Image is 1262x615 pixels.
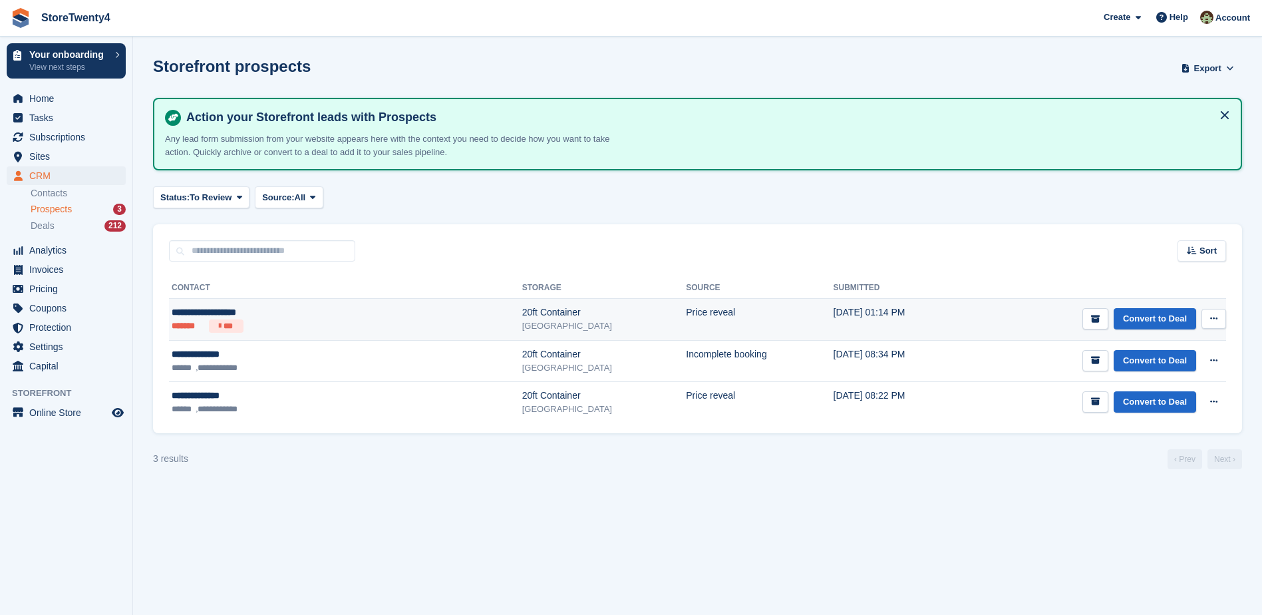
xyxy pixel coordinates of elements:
[1170,11,1188,24] span: Help
[29,241,109,260] span: Analytics
[7,299,126,317] a: menu
[522,361,687,375] div: [GEOGRAPHIC_DATA]
[7,280,126,298] a: menu
[113,204,126,215] div: 3
[153,186,249,208] button: Status: To Review
[29,128,109,146] span: Subscriptions
[29,337,109,356] span: Settings
[31,187,126,200] a: Contacts
[686,340,833,381] td: Incomplete booking
[29,357,109,375] span: Capital
[165,132,631,158] p: Any lead form submission from your website appears here with the context you need to decide how y...
[522,278,687,299] th: Storage
[1215,11,1250,25] span: Account
[522,403,687,416] div: [GEOGRAPHIC_DATA]
[834,278,965,299] th: Submitted
[1114,350,1196,372] a: Convert to Deal
[7,357,126,375] a: menu
[834,381,965,423] td: [DATE] 08:22 PM
[7,128,126,146] a: menu
[11,8,31,28] img: stora-icon-8386f47178a22dfd0bd8f6a31ec36ba5ce8667c1dd55bd0f319d3a0aa187defe.svg
[7,241,126,260] a: menu
[1200,11,1213,24] img: Lee Hanlon
[31,220,55,232] span: Deals
[7,318,126,337] a: menu
[7,147,126,166] a: menu
[1104,11,1130,24] span: Create
[1207,449,1242,469] a: Next
[686,381,833,423] td: Price reveal
[522,347,687,361] div: 20ft Container
[29,89,109,108] span: Home
[1199,244,1217,258] span: Sort
[7,43,126,79] a: Your onboarding View next steps
[1114,391,1196,413] a: Convert to Deal
[29,166,109,185] span: CRM
[181,110,1230,125] h4: Action your Storefront leads with Prospects
[29,280,109,298] span: Pricing
[29,61,108,73] p: View next steps
[29,50,108,59] p: Your onboarding
[153,452,188,466] div: 3 results
[7,108,126,127] a: menu
[31,219,126,233] a: Deals 212
[1194,62,1221,75] span: Export
[29,403,109,422] span: Online Store
[31,203,72,216] span: Prospects
[190,191,232,204] span: To Review
[7,166,126,185] a: menu
[36,7,116,29] a: StoreTwenty4
[834,340,965,381] td: [DATE] 08:34 PM
[7,260,126,279] a: menu
[29,299,109,317] span: Coupons
[1178,57,1237,79] button: Export
[262,191,294,204] span: Source:
[169,278,522,299] th: Contact
[834,299,965,341] td: [DATE] 01:14 PM
[1168,449,1202,469] a: Previous
[31,202,126,216] a: Prospects 3
[522,389,687,403] div: 20ft Container
[7,403,126,422] a: menu
[686,299,833,341] td: Price reveal
[522,306,687,319] div: 20ft Container
[160,191,190,204] span: Status:
[110,405,126,421] a: Preview store
[686,278,833,299] th: Source
[255,186,323,208] button: Source: All
[522,319,687,333] div: [GEOGRAPHIC_DATA]
[295,191,306,204] span: All
[1114,308,1196,330] a: Convert to Deal
[7,89,126,108] a: menu
[29,260,109,279] span: Invoices
[12,387,132,400] span: Storefront
[29,318,109,337] span: Protection
[7,337,126,356] a: menu
[29,108,109,127] span: Tasks
[1165,449,1245,469] nav: Page
[153,57,311,75] h1: Storefront prospects
[104,220,126,232] div: 212
[29,147,109,166] span: Sites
